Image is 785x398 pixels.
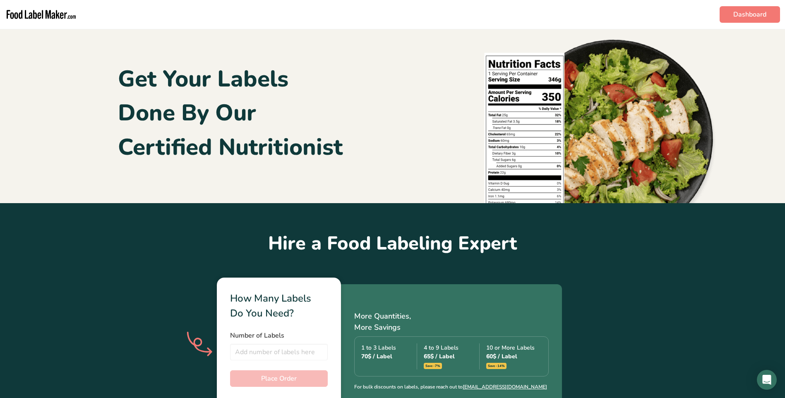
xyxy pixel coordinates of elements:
[354,383,549,391] p: For bulk discounts on labels, please reach out to
[230,370,328,387] button: Place Order
[5,3,77,26] img: Food Label Maker
[361,343,417,369] div: 1 to 3 Labels
[118,62,343,165] h1: Get Your Labels Done By Our Certified Nutritionist
[361,352,417,361] div: 70$ / Label
[486,363,507,369] span: Save -14%
[424,363,442,369] span: Save -7%
[424,352,479,361] div: 65$ / Label
[720,6,780,23] a: Dashboard
[757,370,777,390] div: Open Intercom Messenger
[463,384,547,390] a: [EMAIL_ADDRESS][DOMAIN_NAME]
[261,374,297,384] span: Place Order
[486,352,542,361] div: 60$ / Label
[486,343,542,369] div: 10 or More Labels
[230,331,284,340] span: Number of Labels
[472,23,720,203] img: header-img.b4fd922.png
[424,343,480,369] div: 4 to 9 Labels
[230,291,328,321] div: How Many Labels Do You Need?
[230,344,328,360] input: Add number of labels here
[354,311,549,333] p: More Quantities, More Savings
